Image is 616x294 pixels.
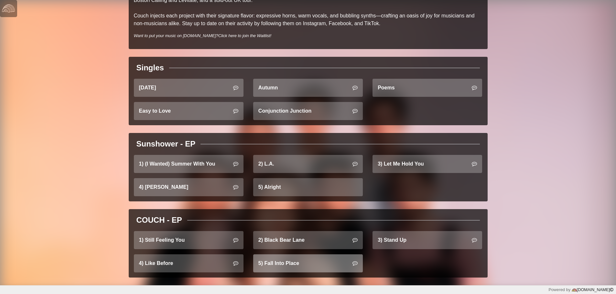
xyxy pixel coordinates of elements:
a: 5) Fall Into Place [253,254,363,272]
a: Poems [373,79,482,97]
a: Conjunction Junction [253,102,363,120]
a: 4) Like Before [134,254,243,272]
div: Powered by [548,287,613,293]
a: 1) Still Feeling You [134,231,243,249]
a: 1) (I Wanted) Summer With You [134,155,243,173]
div: Sunshower - EP [136,138,196,150]
a: [DOMAIN_NAME] [570,287,613,292]
a: 2) Black Bear Lane [253,231,363,249]
i: Want to put your music on [DOMAIN_NAME]? [134,33,272,38]
img: logo-white-4c48a5e4bebecaebe01ca5a9d34031cfd3d4ef9ae749242e8c4bf12ef99f53e8.png [2,2,15,15]
a: 3) Stand Up [373,231,482,249]
a: Autumn [253,79,363,97]
a: 5) Alright [253,178,363,196]
div: Singles [136,62,164,74]
div: COUCH - EP [136,214,182,226]
a: 3) Let Me Hold You [373,155,482,173]
a: Easy to Love [134,102,243,120]
a: Click here to join the Waitlist! [218,33,271,38]
img: logo-color-e1b8fa5219d03fcd66317c3d3cfaab08a3c62fe3c3b9b34d55d8365b78b1766b.png [572,288,577,293]
a: 2) L.A. [253,155,363,173]
a: 4) [PERSON_NAME] [134,178,243,196]
a: [DATE] [134,79,243,97]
